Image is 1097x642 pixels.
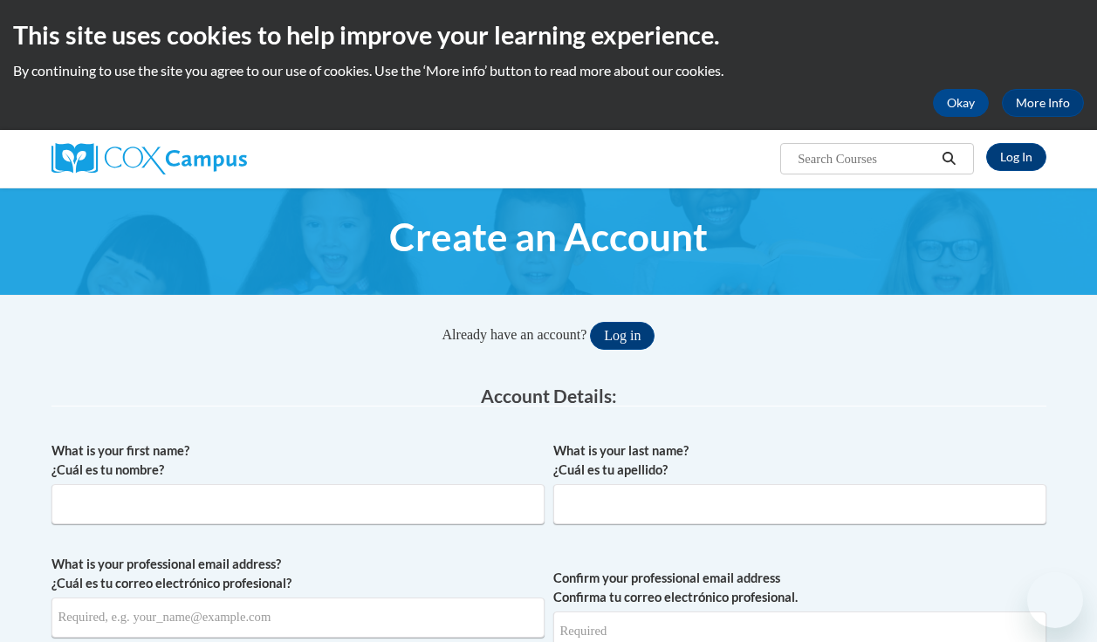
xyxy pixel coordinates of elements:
button: Search [936,148,962,169]
span: Already have an account? [442,327,587,342]
input: Metadata input [553,484,1046,524]
iframe: Button to launch messaging window [1027,572,1083,628]
a: Log In [986,143,1046,171]
p: By continuing to use the site you agree to our use of cookies. Use the ‘More info’ button to read... [13,61,1084,80]
a: More Info [1002,89,1084,117]
button: Log in [590,322,655,350]
span: Create an Account [389,214,708,260]
span: Account Details: [481,385,617,406]
button: Okay [933,89,989,117]
label: What is your professional email address? ¿Cuál es tu correo electrónico profesional? [51,555,545,593]
input: Search Courses [796,148,936,169]
label: What is your first name? ¿Cuál es tu nombre? [51,441,545,480]
label: What is your last name? ¿Cuál es tu apellido? [553,441,1046,480]
input: Metadata input [51,484,545,524]
h2: This site uses cookies to help improve your learning experience. [13,17,1084,52]
label: Confirm your professional email address Confirma tu correo electrónico profesional. [553,569,1046,607]
input: Metadata input [51,598,545,638]
img: Cox Campus [51,143,247,174]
